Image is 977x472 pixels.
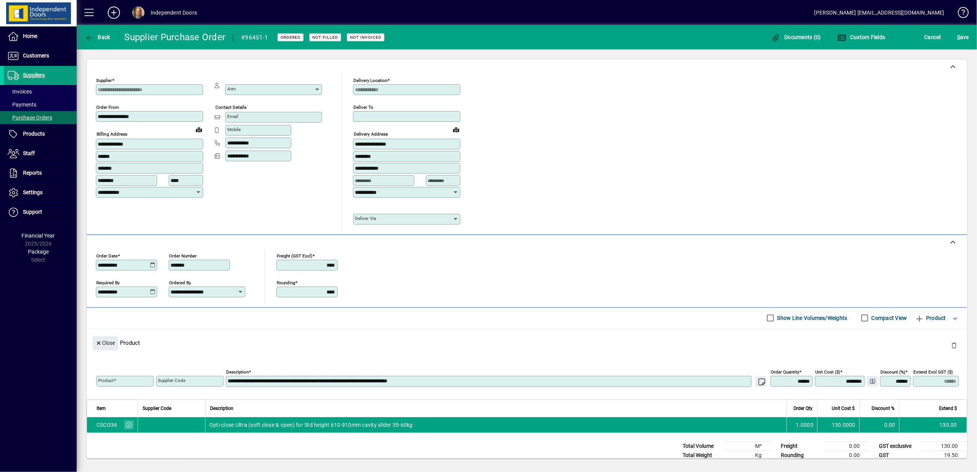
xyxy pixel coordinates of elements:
mat-label: Order date [96,253,118,258]
a: Staff [4,144,77,163]
span: Reports [23,170,42,176]
span: Financial Year [22,233,55,239]
span: Supplier Code [143,404,171,413]
mat-label: Deliver To [353,105,373,110]
button: Close [92,336,118,350]
mat-label: Ordered by [169,280,191,285]
mat-label: Order number [169,253,197,258]
div: Product [87,329,967,357]
span: Back [85,34,110,40]
span: Package [28,249,49,255]
td: Total Volume [679,441,725,451]
td: 0.00 [823,441,869,451]
mat-label: Freight (GST excl) [277,253,312,258]
td: GST exclusive [875,441,921,451]
button: Add [102,6,126,20]
a: Knowledge Base [952,2,967,26]
span: Staff [23,150,35,156]
button: Documents (0) [769,30,823,44]
button: Product [911,311,950,325]
a: Customers [4,46,77,66]
button: Save [955,30,971,44]
mat-label: Email [227,114,238,119]
span: Purchase Orders [8,115,52,121]
a: Reports [4,164,77,183]
span: Payments [8,102,36,108]
a: View on map [193,123,205,136]
span: Customers [23,52,49,59]
td: M³ [725,441,771,451]
div: Supplier Purchase Order [125,31,226,43]
span: Not Filled [312,35,338,40]
span: Home [23,33,37,39]
td: 130.00 [921,441,967,451]
mat-label: Deliver via [355,216,376,221]
td: GST [875,451,921,460]
div: #96451-1 [241,31,268,44]
span: Cancel [924,31,941,43]
button: Back [83,30,112,44]
td: 19.50 [921,451,967,460]
span: Invoices [8,88,32,95]
a: Support [4,203,77,222]
mat-label: Supplier Code [158,378,186,383]
div: CSCO34 [97,421,117,429]
mat-label: Product [98,378,114,383]
td: 1.0000 [787,417,817,433]
mat-label: Order from [96,105,119,110]
span: Product [915,312,946,324]
span: Description [210,404,233,413]
mat-label: Supplier [96,78,112,83]
td: 0.00 [823,451,869,460]
label: Show Line Volumes/Weights [776,314,847,322]
td: 0.00 [859,417,899,433]
span: Order Qty [793,404,813,413]
span: Extend $ [939,404,957,413]
button: Profile [126,6,151,20]
a: Home [4,27,77,46]
a: View on map [450,123,462,136]
td: Kg [725,451,771,460]
mat-label: Mobile [227,127,241,132]
button: Custom Fields [835,30,887,44]
a: Settings [4,183,77,202]
td: 130.00 [899,417,967,433]
mat-label: Extend excl GST ($) [913,369,953,374]
span: Products [23,131,45,137]
span: S [957,34,960,40]
span: Documents (0) [771,34,821,40]
span: Close [95,337,115,349]
app-page-header-button: Back [77,30,119,44]
mat-label: Order Quantity [771,369,799,374]
app-page-header-button: Close [90,339,120,346]
span: Settings [23,189,43,195]
span: Not Invoiced [350,35,381,40]
mat-label: Required by [96,280,120,285]
span: Item [97,404,106,413]
mat-label: Delivery Location [353,78,388,83]
span: Discount % [872,404,895,413]
div: Independent Doors [151,7,197,19]
button: Cancel [923,30,943,44]
span: Suppliers [23,72,45,78]
mat-label: Rounding [277,280,295,285]
app-page-header-button: Delete [945,342,963,349]
span: Opti-close Ultra (soft close & open) for Std height 610-910mm cavity slider 35-60kg [209,421,413,429]
a: Products [4,125,77,144]
a: Payments [4,98,77,111]
span: ave [957,31,969,43]
mat-label: Attn [227,86,236,92]
mat-label: Description [226,369,249,374]
td: Freight [777,441,823,451]
label: Compact View [870,314,907,322]
mat-label: Unit Cost ($) [815,369,840,374]
td: Rounding [777,451,823,460]
button: Change Price Levels [867,376,878,387]
div: [PERSON_NAME] [EMAIL_ADDRESS][DOMAIN_NAME] [814,7,944,19]
button: Delete [945,336,963,355]
a: Invoices [4,85,77,98]
a: Purchase Orders [4,111,77,124]
span: Ordered [281,35,300,40]
span: Unit Cost $ [832,404,855,413]
td: 130.0000 [817,417,859,433]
